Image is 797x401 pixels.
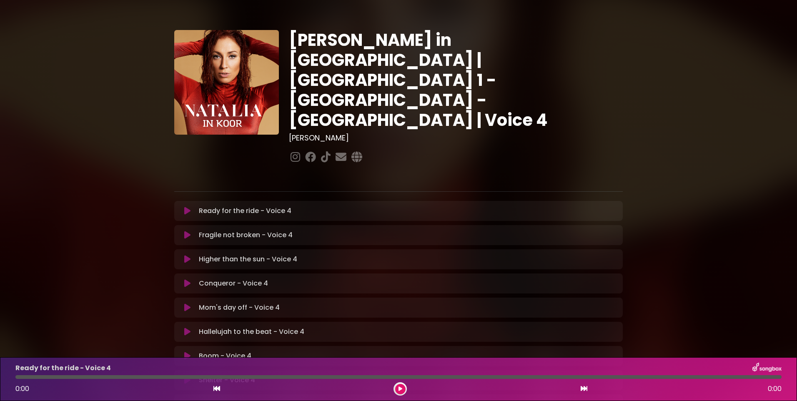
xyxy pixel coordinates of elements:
p: Higher than the sun - Voice 4 [199,254,297,264]
img: songbox-logo-white.png [752,363,782,373]
p: Ready for the ride - Voice 4 [199,206,291,216]
span: 0:00 [768,384,782,394]
p: Ready for the ride - Voice 4 [15,363,111,373]
span: 0:00 [15,384,29,393]
p: Mom's day off - Voice 4 [199,303,280,313]
p: Hallelujah to the beat - Voice 4 [199,327,304,337]
img: YTVS25JmS9CLUqXqkEhs [174,30,279,135]
h3: [PERSON_NAME] [289,133,623,143]
h1: [PERSON_NAME] in [GEOGRAPHIC_DATA] | [GEOGRAPHIC_DATA] 1 - [GEOGRAPHIC_DATA] - [GEOGRAPHIC_DATA] ... [289,30,623,130]
p: Boom - Voice 4 [199,351,251,361]
p: Conqueror - Voice 4 [199,278,268,288]
p: Fragile not broken - Voice 4 [199,230,293,240]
